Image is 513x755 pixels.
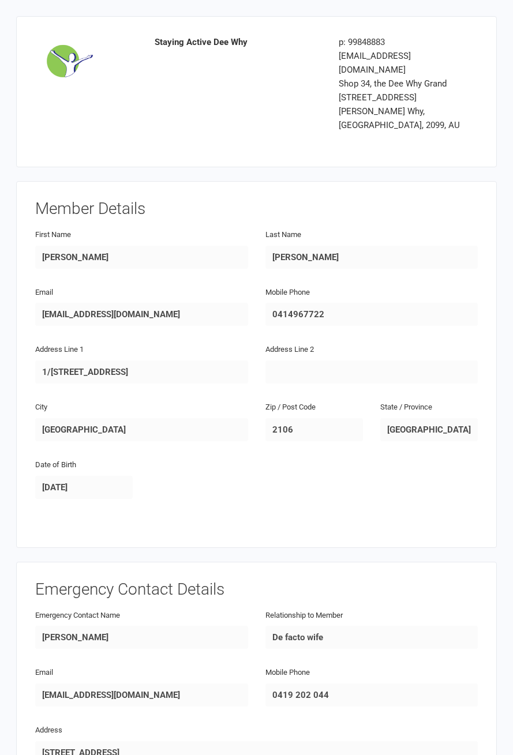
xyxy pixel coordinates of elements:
[155,37,248,47] strong: Staying Active Dee Why
[265,401,316,414] label: Zip / Post Code
[35,667,53,679] label: Email
[44,35,96,87] img: image1539638917.png
[265,229,301,241] label: Last Name
[265,610,343,622] label: Relationship to Member
[339,104,469,132] div: [PERSON_NAME] Why, [GEOGRAPHIC_DATA], 2099, AU
[35,344,84,356] label: Address Line 1
[35,229,71,241] label: First Name
[35,287,53,299] label: Email
[339,35,469,49] div: p: 99848883
[380,401,432,414] label: State / Province
[35,610,120,622] label: Emergency Contact Name
[339,91,469,104] div: [STREET_ADDRESS]
[339,77,469,91] div: Shop 34, the Dee Why Grand
[35,200,478,218] h3: Member Details
[265,667,310,679] label: Mobile Phone
[339,49,469,77] div: [EMAIL_ADDRESS][DOMAIN_NAME]
[35,401,47,414] label: City
[265,344,314,356] label: Address Line 2
[35,459,76,471] label: Date of Birth
[35,581,478,599] h3: Emergency Contact Details
[265,287,310,299] label: Mobile Phone
[35,724,62,737] label: Address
